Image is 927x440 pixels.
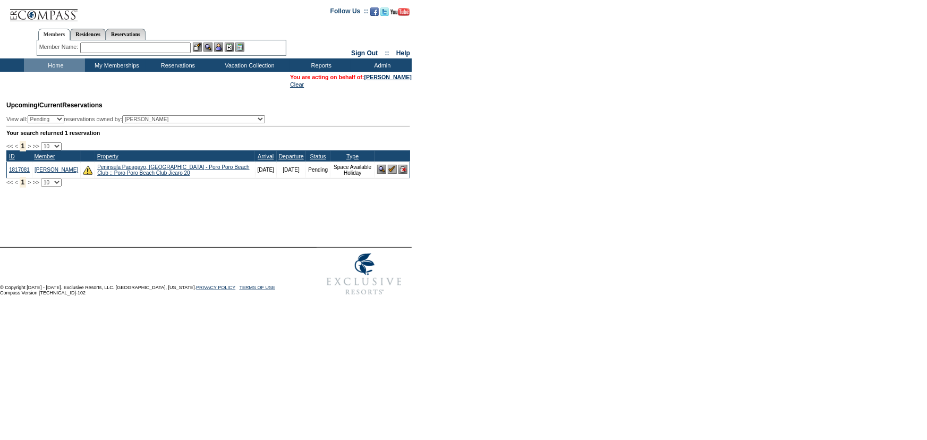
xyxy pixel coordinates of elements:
[20,141,27,151] span: 1
[370,11,379,17] a: Become our fan on Facebook
[24,58,85,72] td: Home
[35,167,78,173] a: [PERSON_NAME]
[377,165,386,174] img: View Reservation
[32,179,39,185] span: >>
[14,143,18,149] span: <
[277,162,306,178] td: [DATE]
[290,81,304,88] a: Clear
[380,11,389,17] a: Follow us on Twitter
[255,162,276,178] td: [DATE]
[225,43,234,52] img: Reservations
[290,58,351,72] td: Reports
[83,165,92,175] img: There are insufficient days and/or tokens to cover this reservation
[346,153,359,159] a: Type
[38,29,71,40] a: Members
[351,49,378,57] a: Sign Out
[310,153,326,159] a: Status
[385,49,389,57] span: ::
[9,153,15,159] a: ID
[240,285,276,290] a: TERMS OF USE
[6,115,270,123] div: View all: reservations owned by:
[6,101,62,109] span: Upcoming/Current
[390,11,410,17] a: Subscribe to our YouTube Channel
[97,164,249,176] a: Peninsula Papagayo, [GEOGRAPHIC_DATA] - Poro Poro Beach Club :: Poro Poro Beach Club Jicaro 20
[70,29,106,40] a: Residences
[330,6,368,19] td: Follow Us ::
[279,153,304,159] a: Departure
[9,167,30,173] a: 1817081
[207,58,290,72] td: Vacation Collection
[317,248,412,301] img: Exclusive Resorts
[330,162,375,178] td: Space Available Holiday
[235,43,244,52] img: b_calculator.gif
[364,74,412,80] a: [PERSON_NAME]
[196,285,235,290] a: PRIVACY POLICY
[398,165,407,174] img: Cancel Reservation
[6,143,13,149] span: <<
[28,179,31,185] span: >
[388,165,397,174] img: Confirm Reservation
[258,153,274,159] a: Arrival
[34,153,55,159] a: Member
[396,49,410,57] a: Help
[85,58,146,72] td: My Memberships
[203,43,212,52] img: View
[6,130,410,136] div: Your search returned 1 reservation
[306,162,330,178] td: Pending
[6,101,103,109] span: Reservations
[106,29,146,40] a: Reservations
[146,58,207,72] td: Reservations
[14,179,18,185] span: <
[390,8,410,16] img: Subscribe to our YouTube Channel
[6,179,13,185] span: <<
[370,7,379,16] img: Become our fan on Facebook
[214,43,223,52] img: Impersonate
[380,7,389,16] img: Follow us on Twitter
[97,153,118,159] a: Property
[290,74,412,80] span: You are acting on behalf of:
[351,58,412,72] td: Admin
[28,143,31,149] span: >
[32,143,39,149] span: >>
[193,43,202,52] img: b_edit.gif
[39,43,80,52] div: Member Name:
[20,177,27,188] span: 1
